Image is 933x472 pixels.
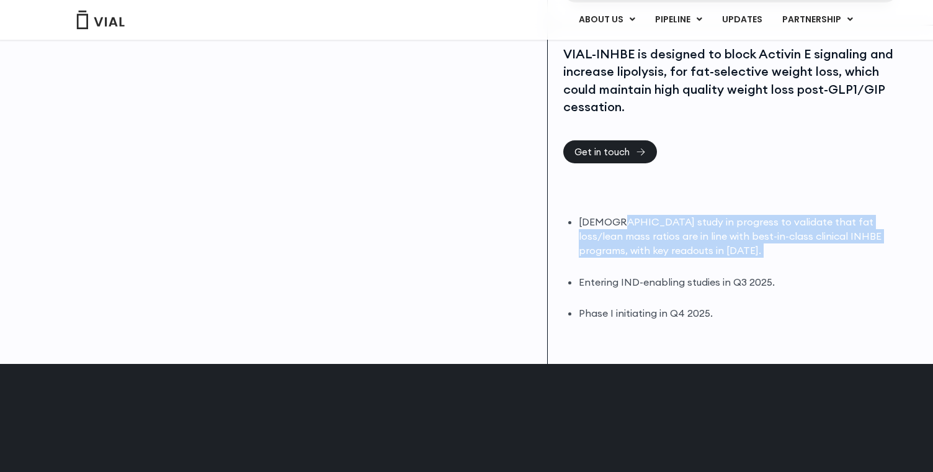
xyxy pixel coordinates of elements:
[772,9,863,30] a: PARTNERSHIPMenu Toggle
[645,9,712,30] a: PIPELINEMenu Toggle
[563,45,895,116] div: VIAL-INHBE is designed to block Activin E signaling and increase lipolysis, for fat-selective wei...
[76,11,125,29] img: Vial Logo
[569,9,645,30] a: ABOUT USMenu Toggle
[712,9,772,30] a: UPDATES
[563,140,657,163] a: Get in touch
[579,215,895,258] li: [DEMOGRAPHIC_DATA] study in progress to validate that fat loss/lean mass ratios are in line with ...
[574,147,630,157] span: Get in touch
[579,275,895,289] li: Entering IND-enabling studies in Q3 2025.
[579,306,895,320] li: Phase I initiating in Q4 2025.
